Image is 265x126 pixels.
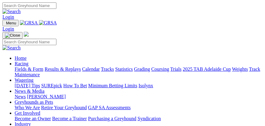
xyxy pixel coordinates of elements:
a: Track Maintenance [15,67,260,77]
a: Home [15,56,27,61]
img: logo-grsa-white.png [24,32,29,37]
a: Syndication [138,116,161,121]
input: Search [2,39,56,45]
img: GRSA [20,20,38,26]
a: Purchasing a Greyhound [88,116,136,121]
a: Trials [170,67,181,72]
a: SUREpick [41,83,62,88]
a: Coursing [151,67,169,72]
a: Who We Are [15,105,40,110]
a: Tracks [101,67,114,72]
a: Get Involved [15,110,40,116]
a: 2025 TAB Adelaide Cup [183,67,231,72]
img: Search [2,45,21,51]
a: Greyhounds as Pets [15,99,53,105]
div: Wagering [15,83,263,88]
a: [PERSON_NAME] [27,94,66,99]
img: Close [5,33,20,38]
div: News & Media [15,94,263,99]
a: GAP SA Assessments [88,105,131,110]
a: Retire Your Greyhound [41,105,87,110]
div: Get Involved [15,116,263,121]
a: Login [2,26,14,31]
div: Greyhounds as Pets [15,105,263,110]
a: Results & Replays [45,67,81,72]
a: Isolynx [138,83,153,88]
a: News & Media [15,88,45,94]
a: Become a Trainer [52,116,87,121]
button: Toggle navigation [2,32,23,39]
a: Minimum Betting Limits [88,83,137,88]
a: [DATE] Tips [15,83,40,88]
a: Wagering [15,77,34,83]
a: How To Bet [63,83,87,88]
input: Search [2,2,56,9]
a: Become an Owner [15,116,51,121]
img: GRSA [39,20,57,26]
a: Calendar [82,67,100,72]
a: Login [2,14,14,20]
img: Search [2,9,21,14]
a: Fields & Form [15,67,43,72]
span: Menu [6,21,16,25]
div: Racing [15,67,263,77]
button: Toggle navigation [2,20,19,26]
a: Grading [134,67,150,72]
a: Statistics [115,67,133,72]
a: News [15,94,26,99]
a: Racing [15,61,28,66]
a: Weights [232,67,248,72]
